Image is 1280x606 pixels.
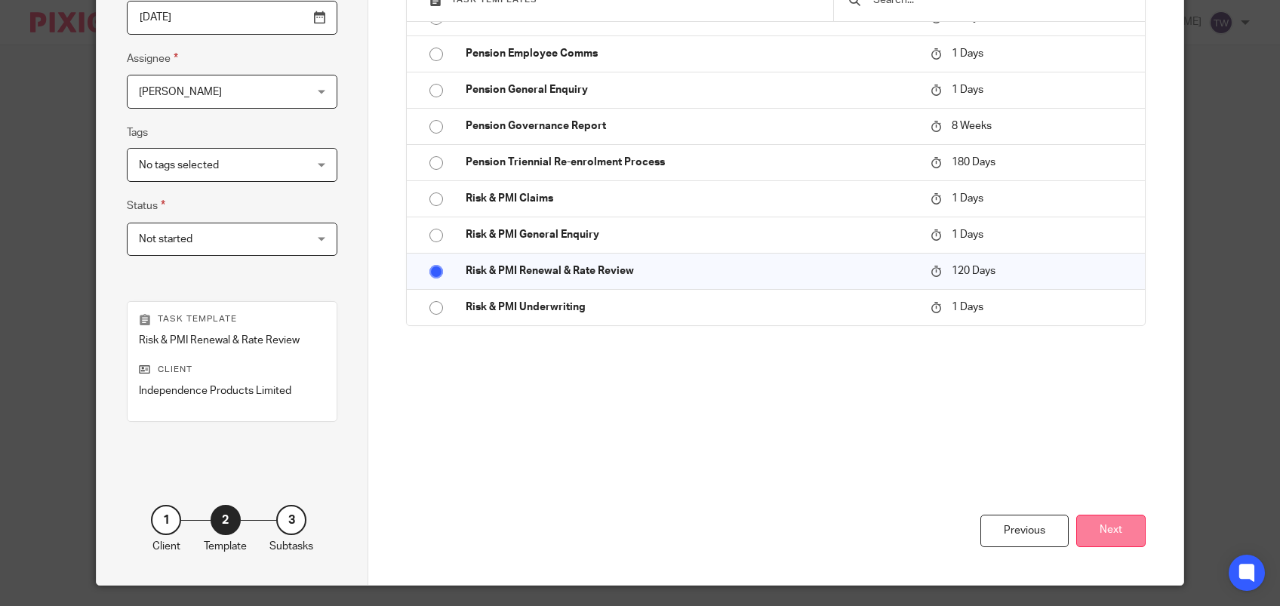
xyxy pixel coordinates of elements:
[127,1,337,35] input: Pick a date
[139,383,325,398] p: Independence Products Limited
[466,191,915,206] p: Risk & PMI Claims
[139,160,219,171] span: No tags selected
[952,48,983,59] span: 1 Days
[1076,515,1146,547] button: Next
[980,515,1069,547] div: Previous
[139,364,325,376] p: Client
[204,539,247,554] p: Template
[952,85,983,95] span: 1 Days
[466,263,915,278] p: Risk & PMI Renewal & Rate Review
[466,155,915,170] p: Pension Triennial Re-enrolment Process
[139,333,325,348] p: Risk & PMI Renewal & Rate Review
[466,46,915,61] p: Pension Employee Comms
[952,303,983,313] span: 1 Days
[127,125,148,140] label: Tags
[466,82,915,97] p: Pension General Enquiry
[466,300,915,315] p: Risk & PMI Underwriting
[127,50,178,67] label: Assignee
[952,229,983,240] span: 1 Days
[466,227,915,242] p: Risk & PMI General Enquiry
[952,121,992,131] span: 8 Weeks
[152,539,180,554] p: Client
[139,87,222,97] span: [PERSON_NAME]
[127,197,165,214] label: Status
[211,505,241,535] div: 2
[269,539,313,554] p: Subtasks
[139,234,192,245] span: Not started
[276,505,306,535] div: 3
[151,505,181,535] div: 1
[952,157,995,168] span: 180 Days
[952,266,995,276] span: 120 Days
[466,118,915,134] p: Pension Governance Report
[952,193,983,204] span: 1 Days
[139,313,325,325] p: Task template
